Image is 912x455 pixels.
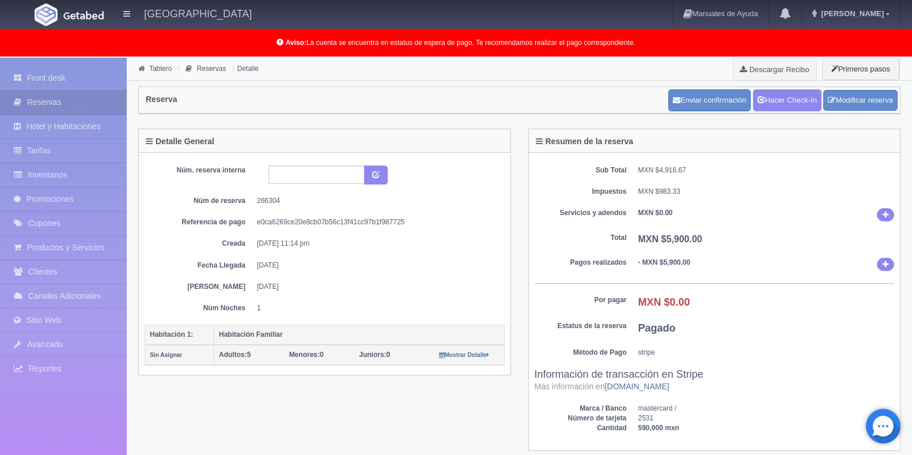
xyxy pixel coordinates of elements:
[286,39,306,47] b: Aviso:
[214,325,505,345] th: Habitación Familiar
[638,424,679,432] b: 590,000 mxn
[153,261,245,270] dt: Fecha Llegada
[535,321,627,331] dt: Estatus de la reserva
[257,196,496,206] dd: 266304
[219,351,247,359] strong: Adultos:
[535,369,895,392] h3: Información de transacción en Stripe
[63,11,104,20] img: Getabed
[289,351,324,359] span: 0
[289,351,320,359] strong: Menores:
[153,196,245,206] dt: Núm de reserva
[535,208,627,218] dt: Servicios y adendos
[257,282,496,292] dd: [DATE]
[638,413,895,423] dd: 2531
[638,187,895,197] dd: MXN $983.33
[150,352,182,358] small: Sin Asignar
[146,95,177,104] h4: Reserva
[535,348,627,358] dt: Método de Pago
[144,6,252,20] h4: [GEOGRAPHIC_DATA]
[536,137,634,146] h4: Resumen de la reserva
[535,187,627,197] dt: Impuestos
[153,166,245,175] dt: Núm. reserva interna
[219,351,251,359] span: 5
[197,65,226,73] a: Reservas
[638,348,895,358] dd: stripe
[257,239,496,249] dd: [DATE] 11:14 pm
[359,351,386,359] strong: Juniors:
[733,58,816,81] a: Descargar Recibo
[439,352,489,358] small: Mostrar Detalle
[823,90,898,111] a: Modificar reserva
[638,209,673,217] b: MXN $0.00
[257,303,496,313] dd: 1
[257,217,496,227] dd: e0ca6269ce20e8cb07b56c13f41cc97b1f987725
[668,89,751,111] button: Enviar confirmación
[638,296,690,308] b: MXN $0.00
[638,234,702,244] b: MXN $5,900.00
[257,261,496,270] dd: [DATE]
[229,63,262,74] li: Detalle
[638,166,895,175] dd: MXN $4,916.67
[535,166,627,175] dt: Sub Total
[535,404,627,413] dt: Marca / Banco
[638,258,691,266] b: - MXN $5,900.00
[822,58,899,80] button: Primeros pasos
[818,9,884,18] span: [PERSON_NAME]
[146,137,214,146] h4: Detalle General
[753,89,822,111] a: Hacer Check-In
[535,233,627,243] dt: Total
[535,413,627,423] dt: Número de tarjeta
[535,258,627,268] dt: Pagos realizados
[638,404,895,413] dd: mastercard /
[153,303,245,313] dt: Núm Noches
[439,351,489,359] a: Mostrar Detalle
[535,295,627,305] dt: Por pagar
[149,65,172,73] a: Tablero
[153,239,245,249] dt: Creada
[359,351,390,359] span: 0
[150,330,193,339] b: Habitación 1:
[535,382,669,391] small: Más información en
[153,282,245,292] dt: [PERSON_NAME]
[638,322,676,334] b: Pagado
[535,423,627,433] dt: Cantidad
[605,382,669,391] a: [DOMAIN_NAME]
[35,3,58,26] img: Getabed
[153,217,245,227] dt: Referencia de pago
